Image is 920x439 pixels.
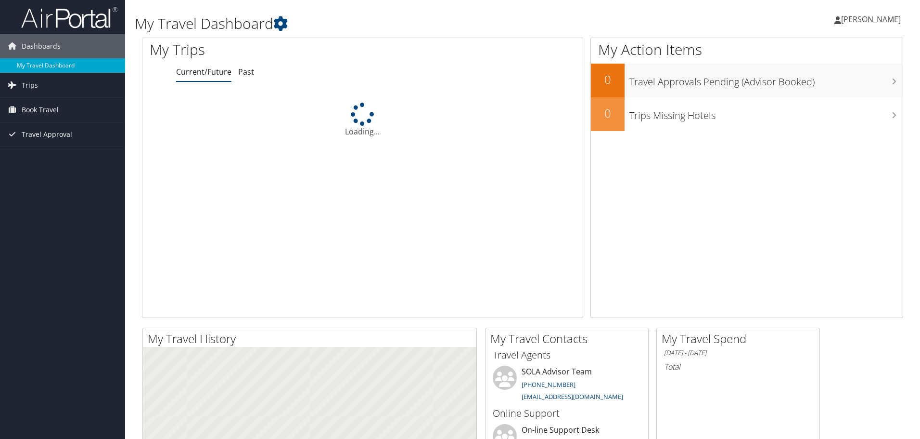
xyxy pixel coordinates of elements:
span: [PERSON_NAME] [841,14,901,25]
a: Current/Future [176,67,231,77]
span: Book Travel [22,98,59,122]
a: 0Trips Missing Hotels [591,97,903,131]
h6: [DATE] - [DATE] [664,348,812,358]
img: airportal-logo.png [21,6,117,29]
a: 0Travel Approvals Pending (Advisor Booked) [591,64,903,97]
h3: Travel Approvals Pending (Advisor Booked) [629,70,903,89]
h2: 0 [591,71,625,88]
a: Past [238,67,254,77]
h2: My Travel History [148,331,476,347]
h1: My Trips [150,40,392,60]
h3: Trips Missing Hotels [629,104,903,122]
h3: Online Support [493,407,641,420]
h6: Total [664,361,812,372]
span: Trips [22,73,38,97]
li: SOLA Advisor Team [488,366,646,405]
h2: My Travel Spend [662,331,819,347]
h1: My Travel Dashboard [135,13,652,34]
h2: 0 [591,105,625,121]
div: Loading... [142,103,583,137]
a: [EMAIL_ADDRESS][DOMAIN_NAME] [522,392,623,401]
h2: My Travel Contacts [490,331,648,347]
span: Dashboards [22,34,61,58]
span: Travel Approval [22,122,72,146]
a: [PHONE_NUMBER] [522,380,575,389]
h1: My Action Items [591,40,903,60]
a: [PERSON_NAME] [834,5,910,34]
h3: Travel Agents [493,348,641,362]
